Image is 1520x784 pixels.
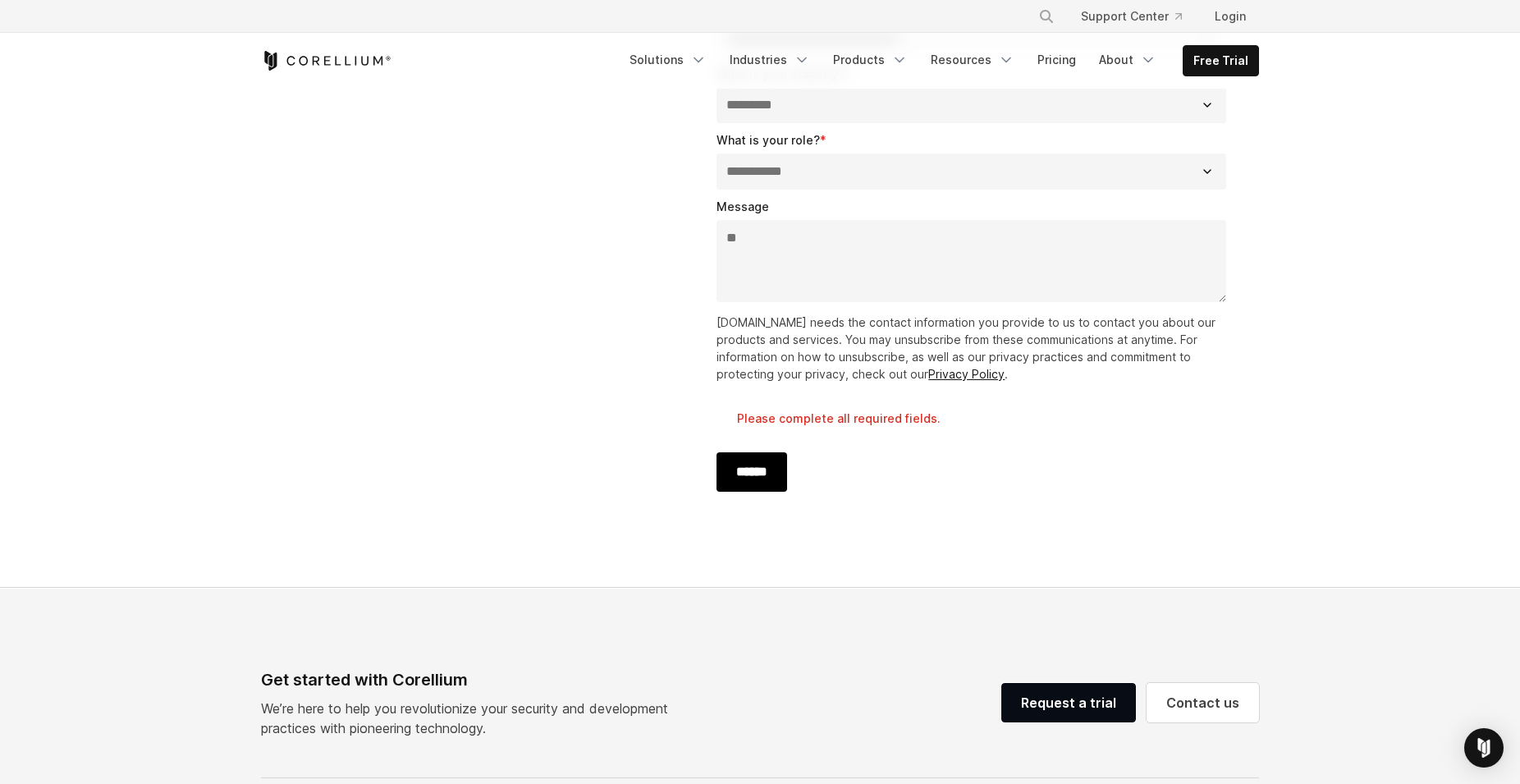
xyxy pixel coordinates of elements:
[720,45,820,75] a: Industries
[620,45,1259,76] div: Navigation Menu
[737,410,1233,427] label: Please complete all required fields.
[717,133,820,147] span: What is your role?
[1464,728,1504,768] div: Open Intercom Messenger
[928,367,1005,381] a: Privacy Policy
[1001,683,1136,722] a: Request a trial
[261,51,391,71] a: Corellium Home
[620,45,717,75] a: Solutions
[261,699,681,738] p: We’re here to help you revolutionize your security and development practices with pioneering tech...
[1183,46,1258,76] a: Free Trial
[261,667,681,692] div: Get started with Corellium
[717,199,769,213] span: Message
[1028,45,1086,75] a: Pricing
[1019,2,1259,31] div: Navigation Menu
[921,45,1024,75] a: Resources
[1089,45,1166,75] a: About
[1202,2,1259,31] a: Login
[823,45,918,75] a: Products
[717,314,1233,383] p: [DOMAIN_NAME] needs the contact information you provide to us to contact you about our products a...
[1068,2,1195,31] a: Support Center
[1147,683,1259,722] a: Contact us
[1032,2,1061,31] button: Search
